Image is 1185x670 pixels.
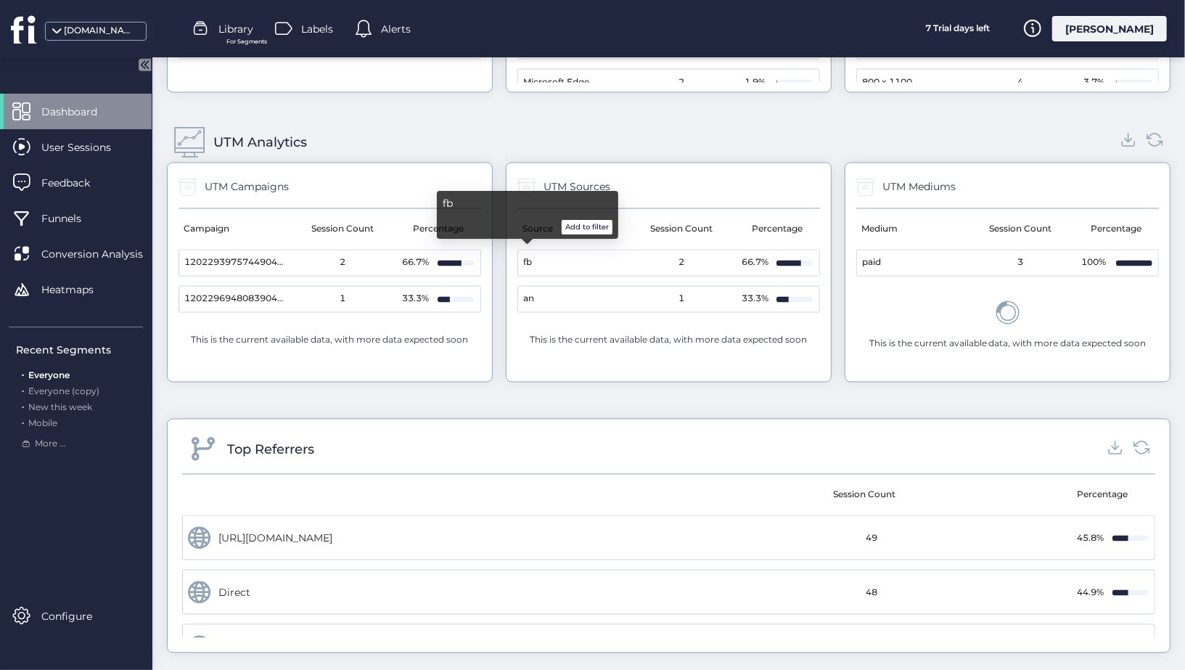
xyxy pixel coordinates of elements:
[22,414,24,428] span: .
[205,179,289,195] div: UTM Campaigns
[22,383,24,396] span: .
[184,256,284,270] span: 120229397574490489
[1065,475,1145,515] mat-header-cell: Percentage
[41,211,103,226] span: Funnels
[1080,75,1109,89] div: 3.7%
[1076,587,1105,600] div: 44.9%
[16,342,143,358] div: Recent Segments
[882,179,956,195] div: UTM Mediums
[22,399,24,412] span: .
[64,24,136,38] div: [DOMAIN_NAME]
[28,401,92,412] span: New this week
[218,585,436,601] div: Direct
[544,179,610,195] div: UTM Sources
[740,256,769,270] div: 66.7%
[523,75,589,89] span: Microsoft Edge
[284,209,401,250] mat-header-cell: Session Count
[443,195,612,211] span: fb
[523,256,532,270] span: fb
[523,293,534,306] span: an
[664,475,1066,515] mat-header-cell: Session Count
[862,75,912,89] span: 800 x 1100
[340,293,345,306] span: 1
[191,334,468,348] div: This is the current available data, with more data expected soon
[530,334,808,348] div: This is the current available data, with more data expected soon
[623,209,740,250] mat-header-cell: Session Count
[218,531,436,547] div: [URL][DOMAIN_NAME]
[562,220,612,234] button: Add to filter
[1080,256,1109,270] div: 100%
[41,282,115,298] span: Heatmaps
[740,209,820,250] mat-header-cell: Percentage
[856,209,962,250] mat-header-cell: Medium
[401,209,481,250] mat-header-cell: Percentage
[1079,209,1159,250] mat-header-cell: Percentage
[41,175,112,191] span: Feedback
[1052,16,1167,41] div: [PERSON_NAME]
[678,75,684,89] span: 2
[301,21,333,37] span: Labels
[862,256,881,270] span: paid
[903,16,1012,41] div: 7 Trial days left
[28,385,99,396] span: Everyone (copy)
[381,21,411,37] span: Alerts
[1076,532,1105,546] div: 45.8%
[740,293,769,306] div: 33.3%
[678,293,684,306] span: 1
[678,256,684,270] span: 2
[28,417,57,428] span: Mobile
[22,367,24,380] span: .
[41,139,133,155] span: User Sessions
[1017,256,1023,270] span: 3
[1017,75,1023,89] span: 4
[866,532,877,546] span: 49
[340,256,345,270] span: 2
[41,608,114,624] span: Configure
[866,587,877,600] span: 48
[41,246,165,262] span: Conversion Analysis
[213,132,307,152] div: UTM Analytics
[226,37,267,46] span: For Segments
[179,209,284,250] mat-header-cell: Campaign
[869,338,1147,351] div: This is the current available data, with more data expected soon
[35,437,66,451] span: More ...
[184,293,284,306] span: 120229694808390489
[962,209,1079,250] mat-header-cell: Session Count
[401,293,430,306] div: 33.3%
[28,369,70,380] span: Everyone
[740,75,769,89] div: 1.9%
[227,440,314,460] div: Top Referrers
[401,256,430,270] div: 66.7%
[218,21,253,37] span: Library
[41,104,119,120] span: Dashboard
